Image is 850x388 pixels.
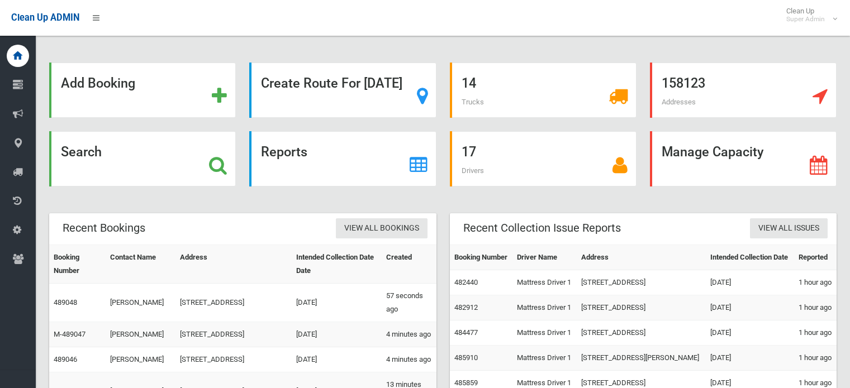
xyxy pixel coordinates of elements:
[454,278,478,286] a: 482440
[454,379,478,387] a: 485859
[512,245,577,270] th: Driver Name
[794,320,837,346] td: 1 hour ago
[106,322,176,347] td: [PERSON_NAME]
[650,63,837,118] a: 158123 Addresses
[336,218,428,239] a: View All Bookings
[662,144,763,160] strong: Manage Capacity
[512,320,577,346] td: Mattress Driver 1
[175,284,291,322] td: [STREET_ADDRESS]
[454,328,478,337] a: 484477
[61,144,102,160] strong: Search
[794,245,837,270] th: Reported
[382,347,436,372] td: 4 minutes ago
[706,346,794,371] td: [DATE]
[577,320,706,346] td: [STREET_ADDRESS]
[512,295,577,320] td: Mattress Driver 1
[577,245,706,270] th: Address
[662,75,705,91] strong: 158123
[106,284,176,322] td: [PERSON_NAME]
[462,166,484,175] span: Drivers
[454,303,478,312] a: 482912
[54,330,86,338] a: M-489047
[462,144,476,160] strong: 17
[462,75,476,91] strong: 14
[382,245,436,284] th: Created
[454,353,478,362] a: 485910
[706,270,794,295] td: [DATE]
[450,63,637,118] a: 14 Trucks
[706,245,794,270] th: Intended Collection Date
[577,346,706,371] td: [STREET_ADDRESS][PERSON_NAME]
[662,98,696,106] span: Addresses
[292,284,382,322] td: [DATE]
[54,355,77,363] a: 489046
[794,346,837,371] td: 1 hour ago
[261,144,307,160] strong: Reports
[106,347,176,372] td: [PERSON_NAME]
[706,295,794,320] td: [DATE]
[49,245,106,284] th: Booking Number
[49,131,236,186] a: Search
[292,322,382,347] td: [DATE]
[292,245,382,284] th: Intended Collection Date Date
[577,270,706,295] td: [STREET_ADDRESS]
[794,295,837,320] td: 1 hour ago
[49,217,159,239] header: Recent Bookings
[781,7,836,23] span: Clean Up
[106,245,176,284] th: Contact Name
[450,131,637,186] a: 17 Drivers
[249,63,436,118] a: Create Route For [DATE]
[175,347,291,372] td: [STREET_ADDRESS]
[512,270,577,295] td: Mattress Driver 1
[462,98,484,106] span: Trucks
[249,131,436,186] a: Reports
[54,298,77,306] a: 489048
[512,346,577,371] td: Mattress Driver 1
[61,75,135,91] strong: Add Booking
[750,218,828,239] a: View All Issues
[450,245,513,270] th: Booking Number
[175,245,291,284] th: Address
[382,322,436,347] td: 4 minutes ago
[786,15,825,23] small: Super Admin
[577,295,706,320] td: [STREET_ADDRESS]
[11,12,79,23] span: Clean Up ADMIN
[706,320,794,346] td: [DATE]
[292,347,382,372] td: [DATE]
[450,217,634,239] header: Recent Collection Issue Reports
[175,322,291,347] td: [STREET_ADDRESS]
[794,270,837,295] td: 1 hour ago
[650,131,837,186] a: Manage Capacity
[49,63,236,118] a: Add Booking
[382,284,436,322] td: 57 seconds ago
[261,75,402,91] strong: Create Route For [DATE]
